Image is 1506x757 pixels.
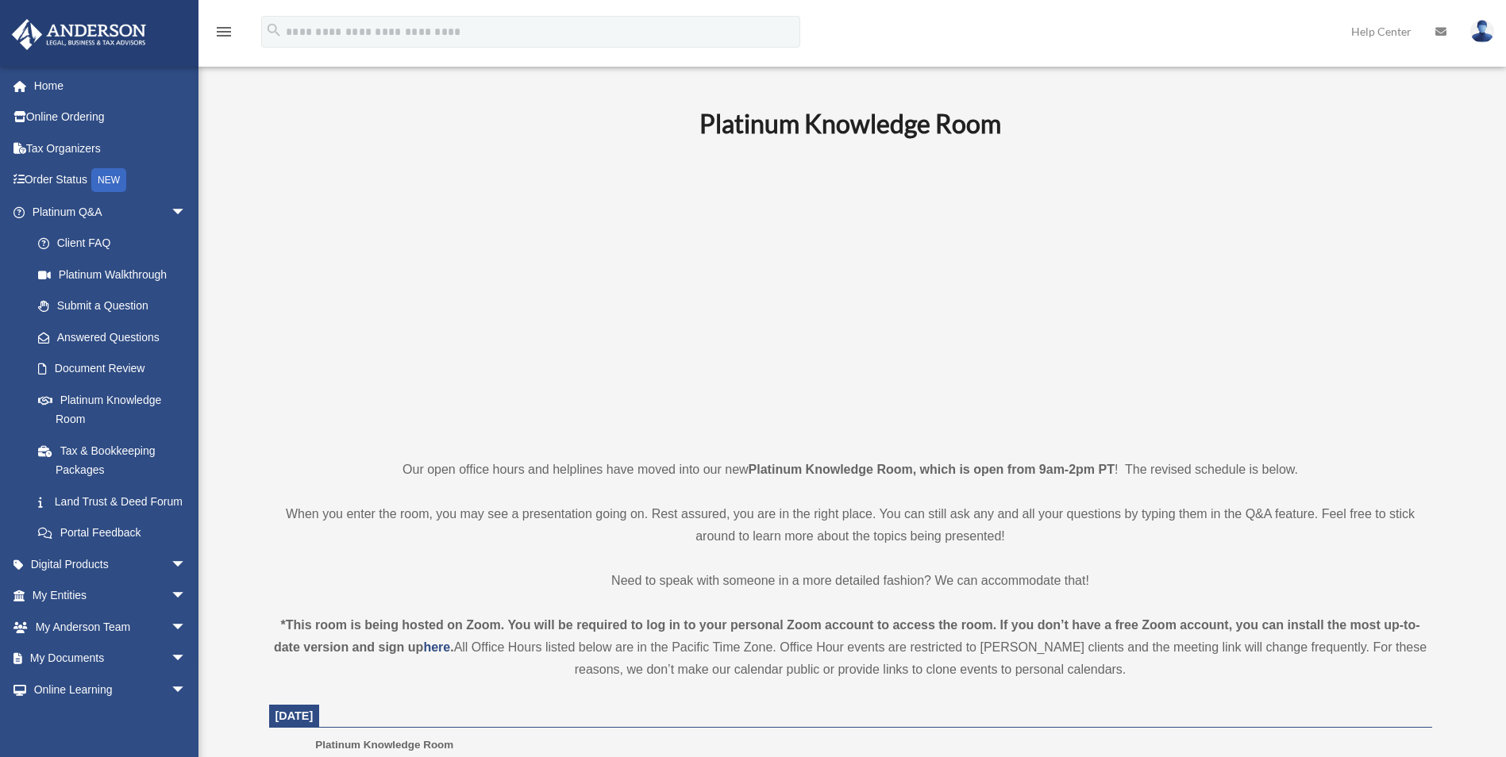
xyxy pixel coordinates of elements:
span: arrow_drop_down [171,580,202,613]
strong: *This room is being hosted on Zoom. You will be required to log in to your personal Zoom account ... [274,618,1420,654]
a: Digital Productsarrow_drop_down [11,548,210,580]
a: Platinum Q&Aarrow_drop_down [11,196,210,228]
span: arrow_drop_down [171,674,202,706]
a: menu [214,28,233,41]
i: search [265,21,283,39]
i: menu [214,22,233,41]
a: Tax Organizers [11,133,210,164]
img: Anderson Advisors Platinum Portal [7,19,151,50]
a: Submit a Question [22,290,210,322]
p: When you enter the room, you may see a presentation going on. Rest assured, you are in the right ... [269,503,1432,548]
a: Order StatusNEW [11,164,210,197]
a: here [423,640,450,654]
a: My Anderson Teamarrow_drop_down [11,611,210,643]
img: User Pic [1470,20,1494,43]
a: Online Ordering [11,102,210,133]
a: Tax & Bookkeeping Packages [22,435,210,486]
a: My Documentsarrow_drop_down [11,643,210,674]
strong: . [450,640,453,654]
a: Client FAQ [22,228,210,259]
p: Need to speak with someone in a more detailed fashion? We can accommodate that! [269,570,1432,592]
a: Home [11,70,210,102]
div: All Office Hours listed below are in the Pacific Time Zone. Office Hour events are restricted to ... [269,614,1432,681]
span: arrow_drop_down [171,643,202,675]
a: Online Learningarrow_drop_down [11,674,210,705]
div: NEW [91,168,126,192]
a: Answered Questions [22,321,210,353]
a: Platinum Walkthrough [22,259,210,290]
p: Our open office hours and helplines have moved into our new ! The revised schedule is below. [269,459,1432,481]
a: Platinum Knowledge Room [22,384,202,435]
span: Platinum Knowledge Room [315,739,453,751]
span: arrow_drop_down [171,196,202,229]
span: arrow_drop_down [171,611,202,644]
a: Document Review [22,353,210,385]
a: My Entitiesarrow_drop_down [11,580,210,612]
b: Platinum Knowledge Room [699,108,1001,139]
iframe: 231110_Toby_KnowledgeRoom [612,161,1088,429]
strong: Platinum Knowledge Room, which is open from 9am-2pm PT [749,463,1115,476]
a: Land Trust & Deed Forum [22,486,210,517]
span: [DATE] [275,709,314,722]
a: Portal Feedback [22,517,210,549]
span: arrow_drop_down [171,548,202,581]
